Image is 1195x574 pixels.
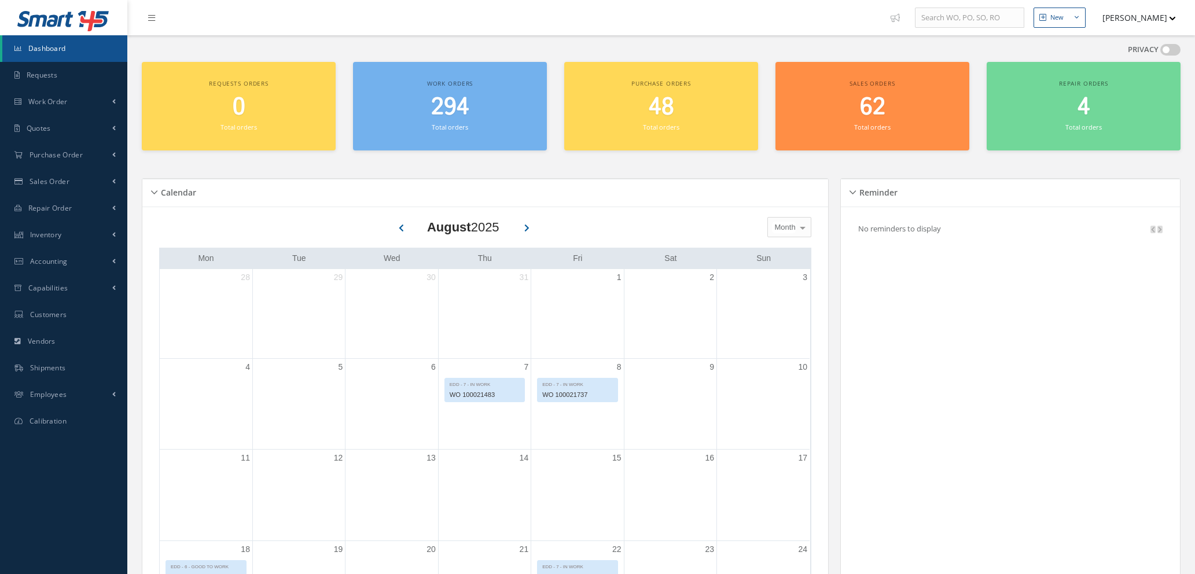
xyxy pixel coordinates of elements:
[624,450,716,540] td: August 16, 2025
[858,223,941,234] p: No reminders to display
[160,358,252,449] td: August 4, 2025
[531,358,624,449] td: August 8, 2025
[238,269,252,286] a: July 28, 2025
[445,378,524,388] div: EDD - 7 - IN WORK
[429,359,438,376] a: August 6, 2025
[332,450,345,466] a: August 12, 2025
[1065,123,1101,131] small: Total orders
[1050,13,1064,23] div: New
[2,35,127,62] a: Dashboard
[252,358,345,449] td: August 5, 2025
[521,359,531,376] a: August 7, 2025
[850,79,895,87] span: Sales orders
[564,62,758,150] a: Purchase orders 48 Total orders
[30,310,67,319] span: Customers
[252,269,345,359] td: July 29, 2025
[707,359,716,376] a: August 9, 2025
[438,269,531,359] td: July 31, 2025
[1078,91,1090,124] span: 4
[30,176,69,186] span: Sales Order
[610,450,624,466] a: August 15, 2025
[336,359,345,376] a: August 5, 2025
[531,450,624,540] td: August 15, 2025
[476,251,494,266] a: Thursday
[424,269,438,286] a: July 30, 2025
[30,230,62,240] span: Inventory
[28,203,72,213] span: Repair Order
[345,269,438,359] td: July 30, 2025
[332,541,345,558] a: August 19, 2025
[233,91,245,124] span: 0
[157,184,196,198] h5: Calendar
[517,450,531,466] a: August 14, 2025
[345,358,438,449] td: August 6, 2025
[538,388,617,402] div: WO 100021737
[160,269,252,359] td: July 28, 2025
[615,359,624,376] a: August 8, 2025
[538,378,617,388] div: EDD - 7 - IN WORK
[987,62,1181,150] a: Repair orders 4 Total orders
[238,450,252,466] a: August 11, 2025
[754,251,773,266] a: Sunday
[28,283,68,293] span: Capabilities
[707,269,716,286] a: August 2, 2025
[796,450,810,466] a: August 17, 2025
[160,450,252,540] td: August 11, 2025
[166,561,246,571] div: EDD - 6 - GOOD TO WORK
[243,359,252,376] a: August 4, 2025
[28,97,68,106] span: Work Order
[196,251,216,266] a: Monday
[860,91,885,124] span: 62
[28,336,56,346] span: Vendors
[353,62,547,150] a: Work orders 294 Total orders
[643,123,679,131] small: Total orders
[209,79,269,87] span: Requests orders
[424,541,438,558] a: August 20, 2025
[427,218,499,237] div: 2025
[30,389,67,399] span: Employees
[538,561,617,571] div: EDD - 7 - IN WORK
[703,450,716,466] a: August 16, 2025
[424,450,438,466] a: August 13, 2025
[854,123,890,131] small: Total orders
[30,416,67,426] span: Calibration
[1091,6,1176,29] button: [PERSON_NAME]
[915,8,1024,28] input: Search WO, PO, SO, RO
[381,251,403,266] a: Wednesday
[517,269,531,286] a: July 31, 2025
[624,269,716,359] td: August 2, 2025
[796,541,810,558] a: August 24, 2025
[431,91,469,124] span: 294
[631,79,691,87] span: Purchase orders
[445,388,524,402] div: WO 100021483
[252,450,345,540] td: August 12, 2025
[772,222,796,233] span: Month
[1034,8,1086,28] button: New
[531,269,624,359] td: August 1, 2025
[517,541,531,558] a: August 21, 2025
[238,541,252,558] a: August 18, 2025
[142,62,336,150] a: Requests orders 0 Total orders
[345,450,438,540] td: August 13, 2025
[571,251,584,266] a: Friday
[796,359,810,376] a: August 10, 2025
[427,220,471,234] b: August
[717,450,810,540] td: August 17, 2025
[610,541,624,558] a: August 22, 2025
[290,251,308,266] a: Tuesday
[1059,79,1108,87] span: Repair orders
[27,70,57,80] span: Requests
[615,269,624,286] a: August 1, 2025
[856,184,898,198] h5: Reminder
[30,150,83,160] span: Purchase Order
[800,269,810,286] a: August 3, 2025
[220,123,256,131] small: Total orders
[1128,44,1159,56] label: PRIVACY
[438,450,531,540] td: August 14, 2025
[28,43,66,53] span: Dashboard
[649,91,674,124] span: 48
[427,79,473,87] span: Work orders
[775,62,969,150] a: Sales orders 62 Total orders
[662,251,679,266] a: Saturday
[438,358,531,449] td: August 7, 2025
